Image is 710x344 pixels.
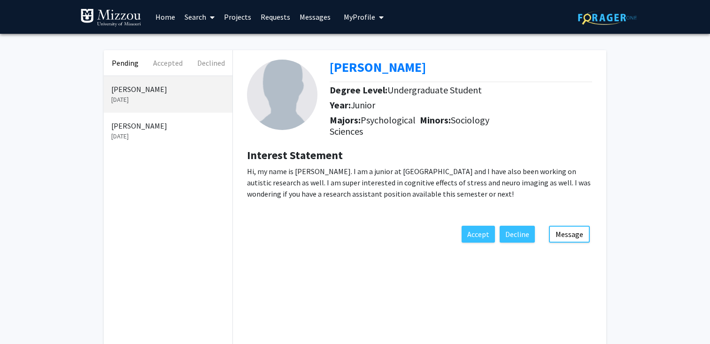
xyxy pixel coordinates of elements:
[420,114,451,126] b: Minors:
[111,131,225,141] p: [DATE]
[387,84,482,96] span: Undergraduate Student
[151,0,180,33] a: Home
[247,166,592,199] p: Hi, my name is [PERSON_NAME]. I am a junior at [GEOGRAPHIC_DATA] and I have also been working on ...
[111,120,225,131] p: [PERSON_NAME]
[330,59,426,76] b: [PERSON_NAME]
[147,50,189,76] button: Accepted
[549,226,590,243] button: Message
[330,84,387,96] b: Degree Level:
[247,60,317,130] img: Profile Picture
[295,0,335,33] a: Messages
[111,95,225,105] p: [DATE]
[256,0,295,33] a: Requests
[578,10,637,25] img: ForagerOne Logo
[500,226,535,243] button: Decline
[247,148,343,162] b: Interest Statement
[344,12,375,22] span: My Profile
[190,50,232,76] button: Declined
[351,99,375,111] span: Junior
[219,0,256,33] a: Projects
[451,114,489,126] span: Sociology
[7,302,40,337] iframe: Chat
[330,114,361,126] b: Majors:
[330,59,426,76] a: Opens in a new tab
[330,99,351,111] b: Year:
[80,8,141,27] img: University of Missouri Logo
[104,50,147,76] button: Pending
[111,84,225,95] p: [PERSON_NAME]
[462,226,495,243] button: Accept
[330,114,416,137] span: Psychological Sciences
[180,0,219,33] a: Search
